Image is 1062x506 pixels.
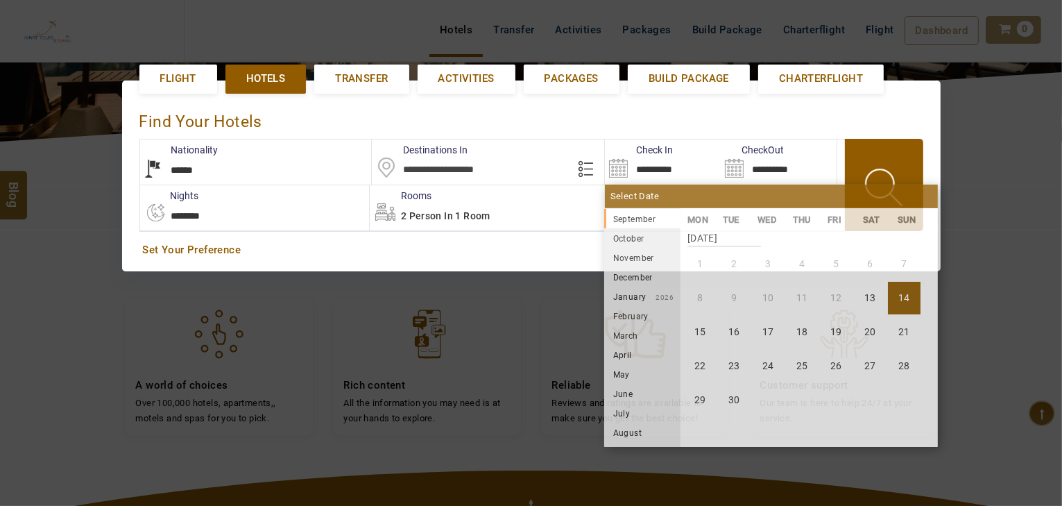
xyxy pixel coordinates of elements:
li: March [604,326,680,345]
span: Build Package [649,71,729,86]
li: Friday, 19 September 2025 [820,316,853,348]
small: 2025 [656,216,753,224]
li: Thursday, 25 September 2025 [786,350,819,382]
a: Flight [139,65,217,93]
input: Search [721,140,837,185]
li: TUE [715,212,751,227]
li: July [604,403,680,423]
li: Saturday, 27 September 2025 [854,350,887,382]
li: Thursday, 18 September 2025 [786,316,819,348]
label: Destinations In [372,143,468,157]
a: Hotels [225,65,306,93]
a: Transfer [314,65,409,93]
li: FRI [821,212,856,227]
li: Monday, 29 September 2025 [684,384,717,416]
li: October [604,228,680,248]
li: January [604,287,680,306]
li: Sunday, 28 September 2025 [888,350,920,382]
span: Packages [545,71,599,86]
li: SUN [891,212,926,227]
a: Build Package [628,65,750,93]
li: Monday, 22 September 2025 [684,350,717,382]
span: Charterflight [779,71,863,86]
span: 2 Person in 1 Room [401,210,490,221]
li: Tuesday, 30 September 2025 [718,384,751,416]
li: November [604,248,680,267]
li: THU [785,212,821,227]
li: September [604,209,680,228]
li: February [604,306,680,326]
a: Packages [524,65,619,93]
li: May [604,364,680,384]
small: 2026 [646,294,674,301]
li: April [604,345,680,364]
div: Select Date [605,185,938,208]
span: Flight [160,71,196,86]
li: June [604,384,680,403]
li: Tuesday, 23 September 2025 [718,350,751,382]
a: Set Your Preference [143,243,920,258]
li: MON [680,212,716,227]
span: Activities [438,71,495,86]
label: CheckOut [721,143,784,157]
div: Find Your Hotels [139,98,923,139]
li: Saturday, 13 September 2025 [854,282,887,314]
li: SAT [855,212,891,227]
a: Charterflight [758,65,884,93]
li: Saturday, 20 September 2025 [854,316,887,348]
li: August [604,423,680,442]
li: Wednesday, 24 September 2025 [752,350,785,382]
li: Sunday, 14 September 2025 [888,282,920,314]
label: Nationality [140,143,219,157]
li: December [604,267,680,287]
li: Sunday, 21 September 2025 [888,316,920,348]
input: Search [605,140,721,185]
label: Rooms [370,189,431,203]
li: Monday, 15 September 2025 [684,316,717,348]
label: nights [139,189,199,203]
li: Friday, 26 September 2025 [820,350,853,382]
li: Tuesday, 16 September 2025 [718,316,751,348]
label: Check In [605,143,673,157]
span: Transfer [335,71,388,86]
li: Wednesday, 17 September 2025 [752,316,785,348]
strong: [DATE] [687,222,761,247]
a: Activities [418,65,515,93]
span: Hotels [246,71,285,86]
li: WED [751,212,786,227]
